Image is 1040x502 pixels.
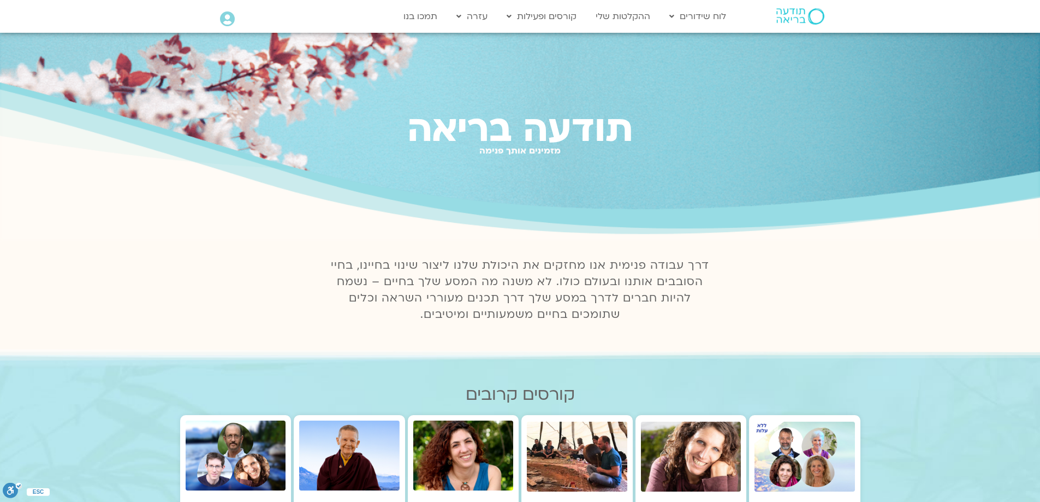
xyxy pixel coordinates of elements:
a: תמכו בנו [398,6,443,27]
a: עזרה [451,6,493,27]
a: ההקלטות שלי [590,6,656,27]
a: לוח שידורים [664,6,732,27]
h2: קורסים קרובים [180,385,860,404]
a: קורסים ופעילות [501,6,582,27]
p: דרך עבודה פנימית אנו מחזקים את היכולת שלנו ליצור שינוי בחיינו, בחיי הסובבים אותנו ובעולם כולו. לא... [325,257,716,323]
img: תודעה בריאה [776,8,824,25]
